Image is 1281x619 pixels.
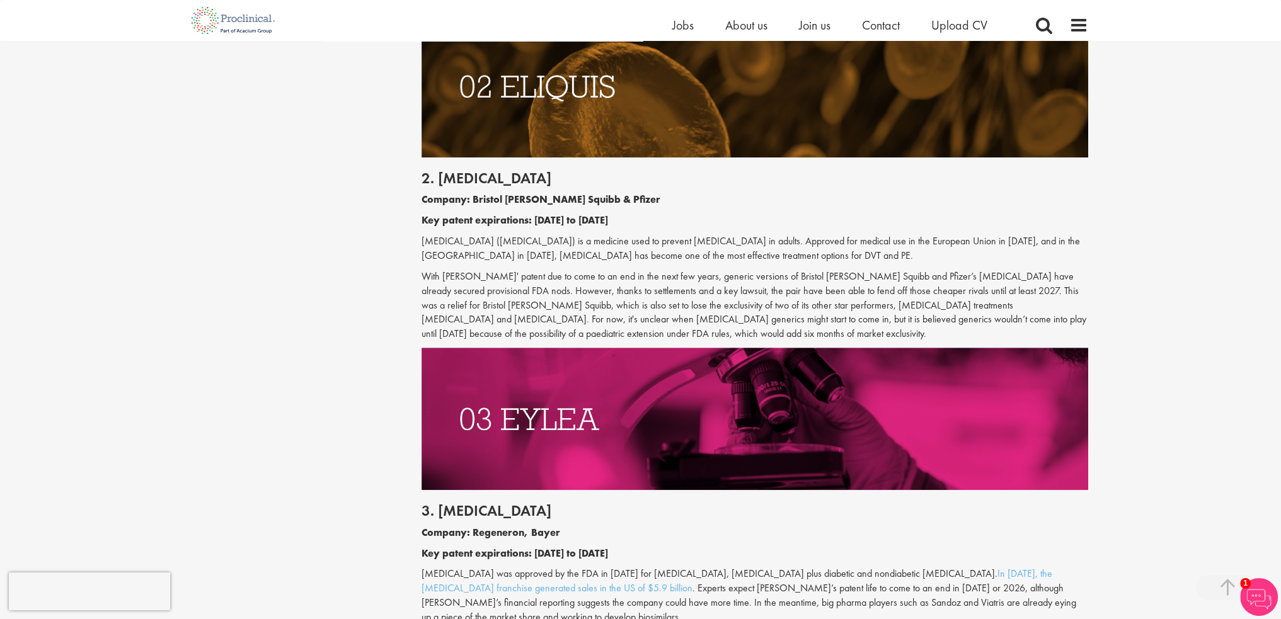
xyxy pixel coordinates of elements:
[422,526,560,539] b: Company: Regeneron, Bayer
[862,17,900,33] a: Contact
[672,17,694,33] a: Jobs
[799,17,830,33] a: Join us
[422,503,1088,519] h2: 3. [MEDICAL_DATA]
[422,170,1088,186] h2: 2. [MEDICAL_DATA]
[422,348,1088,490] img: Drugs with patents due to expire Eylea
[422,213,608,227] b: Key patent expirations: [DATE] to [DATE]
[1240,578,1251,589] span: 1
[422,270,1088,341] p: With [PERSON_NAME]' patent due to come to an end in the next few years, generic versions of Brist...
[422,193,660,206] b: Company: Bristol [PERSON_NAME] Squibb & Pfizer
[9,572,170,610] iframe: reCAPTCHA
[725,17,767,33] a: About us
[1240,578,1278,616] img: Chatbot
[931,17,987,33] a: Upload CV
[422,547,608,560] b: Key patent expirations: [DATE] to [DATE]
[422,567,1052,594] a: In [DATE], the [MEDICAL_DATA] franchise generated sales in the US of $5.9 billion
[422,234,1088,263] p: [MEDICAL_DATA] ([MEDICAL_DATA]) is a medicine used to prevent [MEDICAL_DATA] in adults. Approved ...
[422,15,1088,157] img: Drugs with patents due to expire Eliquis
